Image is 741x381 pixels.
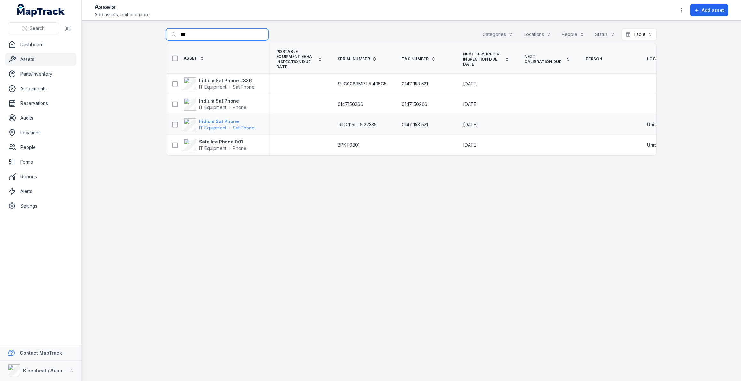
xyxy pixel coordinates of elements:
[199,125,226,131] span: IT Equipment
[463,81,478,87] time: 22/12/2025, 12:00:00 am
[184,139,247,151] a: Satellite Phone 001IT EquipmentPhone
[5,68,76,80] a: Parts/Inventory
[199,139,247,145] strong: Satellite Phone 001
[463,122,478,127] span: [DATE]
[5,170,76,183] a: Reports
[402,56,429,62] span: Tag Number
[647,56,668,62] span: Location
[184,56,197,61] span: Asset
[233,104,247,111] span: Phone
[463,101,478,107] span: [DATE]
[558,28,588,40] button: People
[95,11,151,18] span: Add assets, edit and more.
[5,185,76,198] a: Alerts
[338,142,360,148] span: BPKT0801
[5,82,76,95] a: Assignments
[199,118,255,125] strong: Iridium Sat Phone
[591,28,619,40] button: Status
[5,156,76,168] a: Forms
[622,28,657,40] button: Table
[184,56,204,61] a: Asset
[233,84,255,90] span: Sat Phone
[199,98,247,104] strong: Iridium Sat Phone
[199,104,226,111] span: IT Equipment
[690,4,728,16] button: Add asset
[5,97,76,110] a: Reservations
[233,145,247,151] span: Phone
[8,22,59,34] button: Search
[402,56,436,62] a: Tag Number
[199,84,226,90] span: IT Equipment
[338,56,370,62] span: Serial Number
[184,118,255,131] a: Iridium Sat PhoneIT EquipmentSat Phone
[338,101,363,107] span: 0147150266
[647,122,684,127] span: Unit 7 Workshop
[463,81,478,86] span: [DATE]
[276,49,315,70] span: Portable Equipment EEHA Inspection Due Date
[184,77,255,90] a: Iridium Sat Phone #336IT EquipmentSat Phone
[276,49,322,70] a: Portable Equipment EEHA Inspection Due Date
[199,145,226,151] span: IT Equipment
[463,52,509,67] a: Next Service or Inspection Due Date
[5,141,76,154] a: People
[5,126,76,139] a: Locations
[463,142,478,148] span: [DATE]
[586,56,602,62] span: Person
[478,28,517,40] button: Categories
[402,101,427,107] span: 0147150266
[647,142,684,148] a: Unit 7 Workshop
[20,350,62,355] strong: Contact MapTrack
[338,81,386,87] span: SUG0088MP L5 495C5
[524,54,570,64] a: Next Calibration Due
[5,112,76,124] a: Audits
[402,121,428,128] span: 0147 153 521
[402,81,428,87] span: 0147 153 521
[199,77,255,84] strong: Iridium Sat Phone #336
[5,200,76,212] a: Settings
[463,121,478,128] time: 01/09/2025, 12:00:00 am
[233,125,255,131] span: Sat Phone
[463,142,478,148] time: 01/04/2025, 12:00:00 am
[5,38,76,51] a: Dashboard
[463,101,478,107] time: 01/09/2025, 12:00:00 am
[17,4,65,17] a: MapTrack
[5,53,76,66] a: Assets
[338,56,377,62] a: Serial Number
[520,28,555,40] button: Locations
[702,7,724,13] span: Add asset
[184,98,247,111] a: Iridium Sat PhoneIT EquipmentPhone
[463,52,502,67] span: Next Service or Inspection Due Date
[23,368,71,373] strong: Kleenheat / Supagas
[524,54,563,64] span: Next Calibration Due
[95,3,151,11] h2: Assets
[338,121,377,128] span: IRID0115L L5 22335
[647,121,684,128] a: Unit 7 Workshop
[30,25,45,32] span: Search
